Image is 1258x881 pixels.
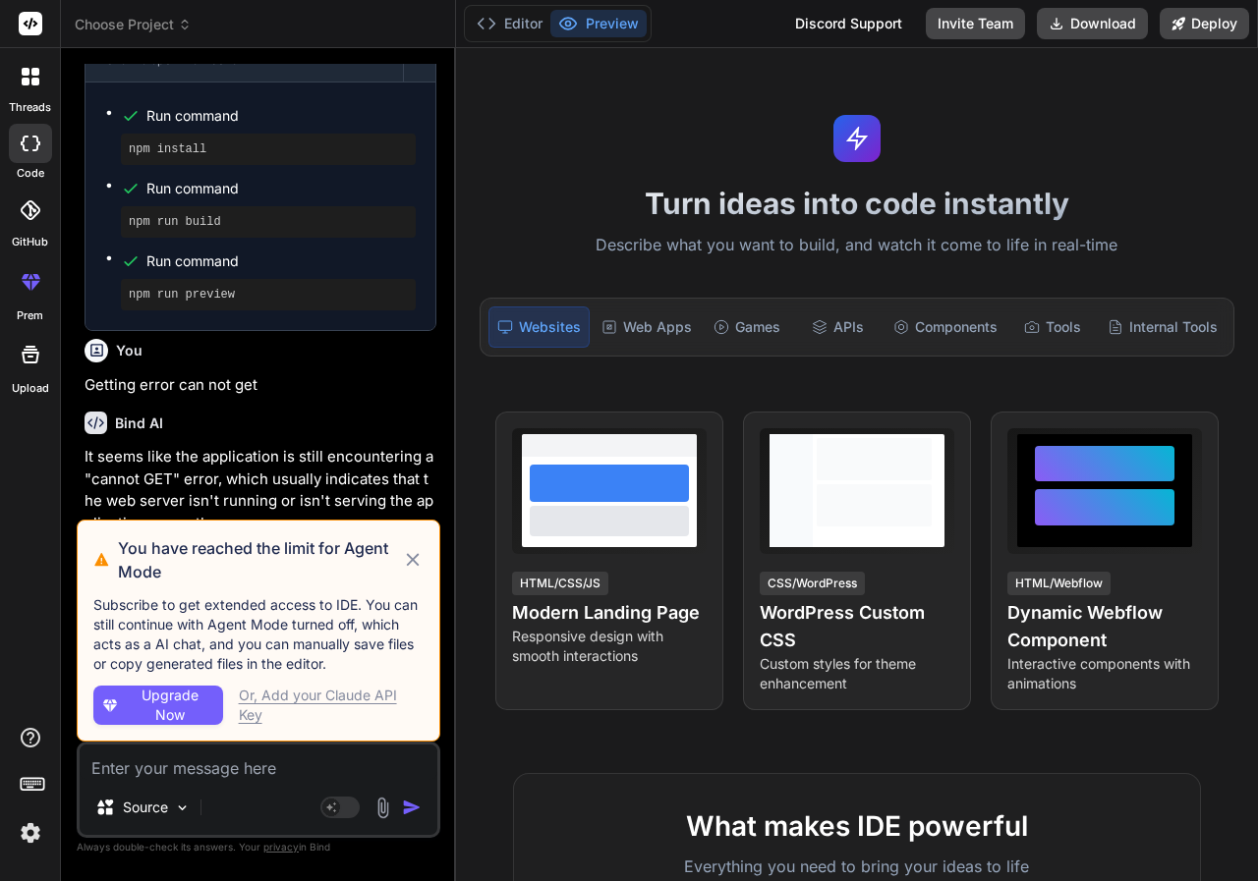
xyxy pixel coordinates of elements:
div: Components [886,306,1005,348]
p: Everything you need to bring your ideas to life [545,854,1169,878]
img: attachment [372,797,394,819]
pre: npm install [129,141,408,157]
div: HTML/Webflow [1007,572,1111,595]
h2: What makes IDE powerful [545,805,1169,847]
button: Invite Team [926,8,1025,39]
div: Or, Add your Claude API Key [239,686,424,725]
label: GitHub [12,234,48,250]
button: Upgrade Now [93,686,223,725]
button: Editor [469,10,550,37]
div: Tools [1009,306,1096,348]
div: Websites [488,306,590,348]
label: threads [9,99,51,116]
h1: Turn ideas into code instantly [468,186,1246,221]
span: Choose Project [75,15,192,34]
img: settings [14,816,47,850]
span: Run command [146,179,416,198]
img: icon [402,798,422,817]
button: Deploy [1160,8,1249,39]
h3: You have reached the limit for Agent Mode [118,536,402,583]
div: APIs [794,306,881,348]
p: It seems like the application is still encountering a "cannot GET" error, which usually indicates... [85,446,436,534]
div: Discord Support [783,8,914,39]
pre: npm run build [129,214,408,230]
label: prem [17,307,43,324]
button: Download [1037,8,1148,39]
p: Responsive design with smooth interactions [512,627,707,666]
p: Interactive components with animations [1007,654,1202,693]
span: Run command [146,251,416,271]
p: Subscribe to get extended access to IDE. You can still continue with Agent Mode turned off, which... [93,595,424,674]
span: Upgrade Now [125,686,215,725]
p: Custom styles for theme enhancement [760,654,954,693]
label: Upload [12,380,49,397]
h4: Modern Landing Page [512,599,707,627]
p: Getting error can not get [85,374,436,397]
h6: You [116,341,143,360]
p: Describe what you want to build, and watch it come to life in real-time [468,233,1246,258]
h6: Bind AI [115,413,163,433]
p: Source [123,798,168,817]
div: Internal Tools [1100,306,1226,348]
div: CSS/WordPress [760,572,865,595]
p: Always double-check its answers. Your in Bind [77,838,440,856]
label: code [17,165,44,182]
img: Pick Models [174,799,191,816]
div: Web Apps [594,306,700,348]
span: Run command [146,106,416,126]
div: Games [704,306,790,348]
h4: WordPress Custom CSS [760,599,954,654]
div: HTML/CSS/JS [512,572,608,595]
span: privacy [263,841,299,853]
button: Preview [550,10,647,37]
h4: Dynamic Webflow Component [1007,599,1202,654]
pre: npm run preview [129,287,408,303]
